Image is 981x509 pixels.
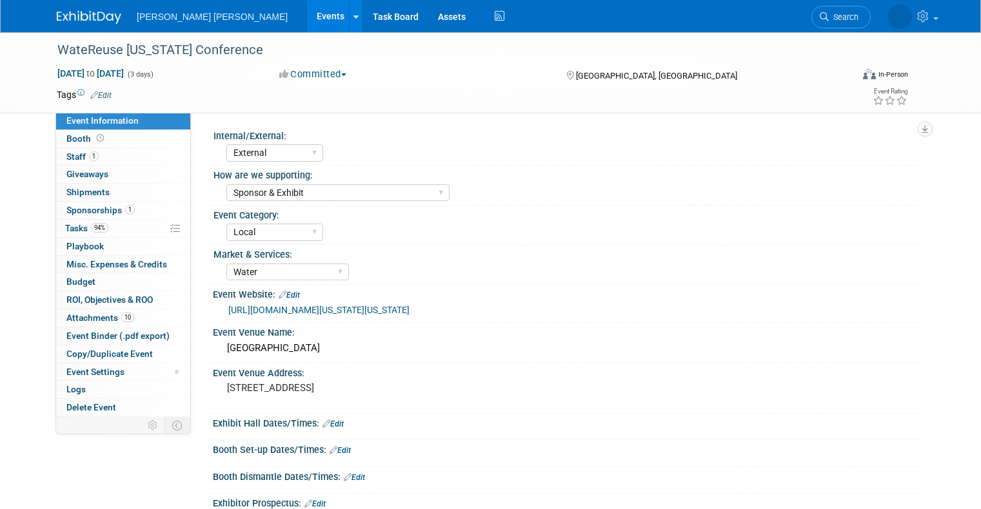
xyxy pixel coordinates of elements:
[56,291,190,309] a: ROI, Objectives & ROO
[873,88,907,95] div: Event Rating
[213,206,918,222] div: Event Category:
[56,309,190,327] a: Attachments10
[66,187,110,197] span: Shipments
[213,285,924,302] div: Event Website:
[175,370,179,374] span: Modified Layout
[164,417,191,434] td: Toggle Event Tabs
[56,220,190,237] a: Tasks94%
[56,202,190,219] a: Sponsorships1
[66,133,106,144] span: Booth
[56,166,190,183] a: Giveaways
[57,88,112,101] td: Tags
[53,39,836,62] div: WateReuse [US_STATE] Conference
[56,345,190,363] a: Copy/Duplicate Event
[829,12,858,22] span: Search
[213,323,924,339] div: Event Venue Name:
[782,67,908,86] div: Event Format
[213,126,918,142] div: Internal/External:
[213,363,924,379] div: Event Venue Address:
[213,414,924,430] div: Exhibit Hall Dates/Times:
[213,166,918,182] div: How are we supporting:
[887,5,912,29] img: Kelly Graber
[142,417,164,434] td: Personalize Event Tab Strip
[66,241,104,251] span: Playbook
[66,151,99,162] span: Staff
[66,367,124,377] span: Event Settings
[57,68,124,79] span: [DATE] [DATE]
[228,305,410,315] a: [URL][DOMAIN_NAME][US_STATE][US_STATE]
[121,312,134,322] span: 10
[330,446,351,455] a: Edit
[275,68,352,81] button: Committed
[84,68,97,79] span: to
[811,6,871,28] a: Search
[56,273,190,291] a: Budget
[66,312,134,323] span: Attachments
[279,291,300,300] a: Edit
[137,12,288,22] span: [PERSON_NAME] [PERSON_NAME]
[90,91,112,100] a: Edit
[94,133,106,143] span: Booth not reserved yet
[227,382,495,394] pre: [STREET_ADDRESS]
[304,499,326,508] a: Edit
[89,151,99,161] span: 1
[56,184,190,201] a: Shipments
[56,399,190,416] a: Delete Event
[213,467,924,484] div: Booth Dismantle Dates/Times:
[66,276,95,287] span: Budget
[56,148,190,166] a: Staff1
[57,11,121,24] img: ExhibitDay
[344,473,365,482] a: Edit
[56,238,190,255] a: Playbook
[66,331,170,341] span: Event Binder (.pdf export)
[126,70,154,79] span: (3 days)
[91,223,108,233] span: 94%
[56,130,190,148] a: Booth
[576,71,737,81] span: [GEOGRAPHIC_DATA], [GEOGRAPHIC_DATA]
[66,259,167,269] span: Misc. Expenses & Credits
[56,256,190,273] a: Misc. Expenses & Credits
[56,112,190,130] a: Event Information
[66,402,116,412] span: Delete Event
[223,338,915,358] div: [GEOGRAPHIC_DATA]
[322,419,344,428] a: Edit
[863,69,876,79] img: Format-Inperson.png
[66,205,135,215] span: Sponsorships
[66,349,153,359] span: Copy/Duplicate Event
[66,169,108,179] span: Giveaways
[125,205,135,215] span: 1
[56,381,190,398] a: Logs
[213,245,918,261] div: Market & Services:
[66,384,86,394] span: Logs
[56,363,190,381] a: Event Settings
[65,223,108,233] span: Tasks
[213,440,924,457] div: Booth Set-up Dates/Times:
[66,115,139,126] span: Event Information
[878,70,908,79] div: In-Person
[66,294,153,305] span: ROI, Objectives & ROO
[56,327,190,345] a: Event Binder (.pdf export)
